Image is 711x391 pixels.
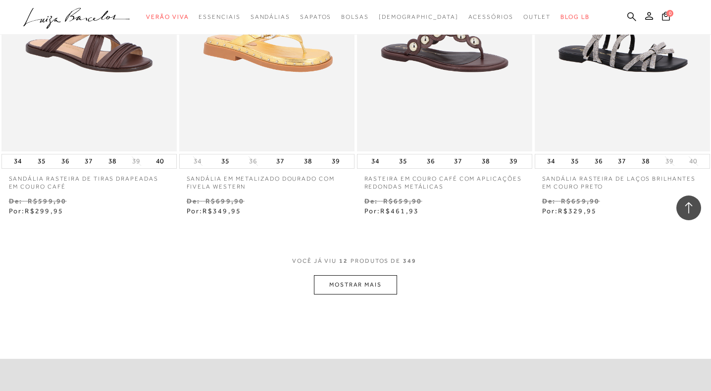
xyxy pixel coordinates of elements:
a: categoryNavScreenReaderText [468,8,513,26]
small: De: [364,197,378,205]
span: R$461,93 [380,207,419,215]
a: categoryNavScreenReaderText [523,8,551,26]
span: Por: [9,207,64,215]
button: 40 [153,154,167,168]
a: noSubCategoriesText [379,8,458,26]
span: BLOG LB [560,13,589,20]
span: 0 [666,10,673,17]
button: 35 [396,154,410,168]
span: Acessórios [468,13,513,20]
small: R$659,90 [383,197,422,205]
small: R$699,90 [205,197,245,205]
span: Por: [364,207,419,215]
button: 38 [639,154,653,168]
button: 39 [662,156,676,166]
a: RASTEIRA EM COURO CAFÉ COM APLICAÇÕES REDONDAS METÁLICAS [357,169,532,192]
span: Por: [542,207,597,215]
button: 37 [451,154,465,168]
button: 35 [218,154,232,168]
span: Sandálias [251,13,290,20]
span: 349 [403,257,416,275]
a: categoryNavScreenReaderText [199,8,240,26]
span: PRODUTOS DE [351,257,401,265]
small: De: [542,197,556,205]
a: categoryNavScreenReaderText [300,8,331,26]
span: VOCê JÁ VIU [292,257,337,265]
button: 37 [273,154,287,168]
button: 34 [544,154,558,168]
small: R$599,90 [28,197,67,205]
button: 38 [105,154,119,168]
button: 34 [368,154,382,168]
a: SANDÁLIA RASTEIRA DE LAÇOS BRILHANTES EM COURO PRETO [535,169,710,192]
a: categoryNavScreenReaderText [146,8,189,26]
a: SANDÁLIA RASTEIRA DE TIRAS DRAPEADAS EM COURO CAFÉ [1,169,177,192]
button: 34 [191,156,204,166]
span: Bolsas [341,13,369,20]
button: 38 [301,154,315,168]
button: MOSTRAR MAIS [314,275,397,294]
button: 0 [659,11,673,24]
button: 36 [424,154,438,168]
button: 39 [329,154,343,168]
span: Verão Viva [146,13,189,20]
button: 40 [686,156,700,166]
button: 36 [58,154,72,168]
button: 39 [507,154,520,168]
span: R$299,95 [25,207,63,215]
a: categoryNavScreenReaderText [251,8,290,26]
span: R$329,95 [558,207,597,215]
button: 38 [479,154,493,168]
span: Essenciais [199,13,240,20]
a: categoryNavScreenReaderText [341,8,369,26]
small: De: [187,197,201,205]
button: 35 [35,154,49,168]
span: Outlet [523,13,551,20]
span: Sapatos [300,13,331,20]
button: 36 [246,156,260,166]
button: 37 [82,154,96,168]
a: BLOG LB [560,8,589,26]
span: Por: [187,207,242,215]
button: 39 [129,156,143,166]
span: 12 [339,257,348,275]
a: SANDÁLIA EM METALIZADO DOURADO COM FIVELA WESTERN [179,169,355,192]
button: 35 [568,154,582,168]
span: R$349,95 [203,207,241,215]
button: 34 [11,154,25,168]
small: R$659,90 [561,197,600,205]
button: 36 [592,154,606,168]
small: De: [9,197,23,205]
span: [DEMOGRAPHIC_DATA] [379,13,458,20]
button: 37 [615,154,629,168]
